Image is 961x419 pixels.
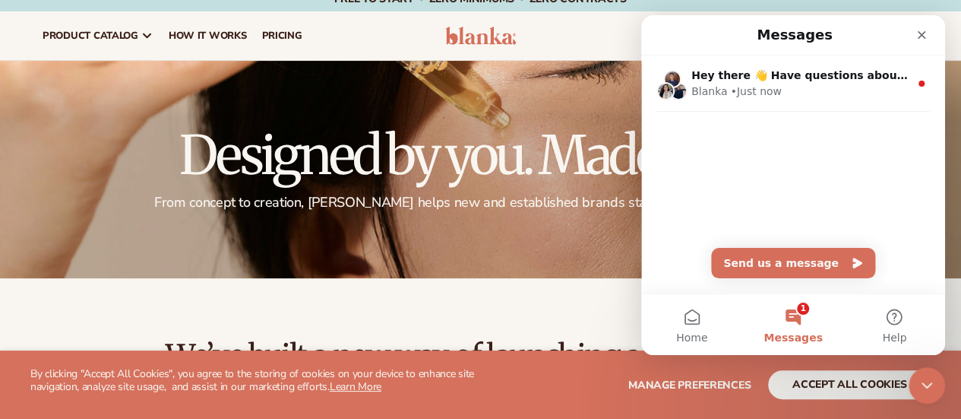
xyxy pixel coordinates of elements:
button: Manage preferences [628,370,751,399]
a: resources [684,11,772,60]
a: pricing [254,11,309,60]
a: LOGIN [772,11,817,60]
p: From concept to creation, [PERSON_NAME] helps new and established brands start a makeup line with... [43,194,918,211]
img: logo [445,27,517,45]
h2: We’ve built a new way of launching a beauty line: [43,339,918,373]
p: By clicking "Accept All Cookies", you agree to the storing of cookies on your device to enhance s... [30,368,481,394]
a: product catalog [35,11,161,60]
span: pricing [261,30,302,42]
span: Messages [122,317,181,328]
button: Send us a message [70,233,234,263]
span: product catalog [43,30,138,42]
a: How It Works [161,11,254,60]
div: • Just now [89,68,140,84]
span: Home [35,317,66,328]
span: How It Works [169,30,247,42]
h1: Designed by you. Made by us. [43,129,918,182]
span: Manage preferences [628,378,751,392]
button: Help [203,279,304,340]
span: Help [241,317,265,328]
button: accept all cookies [768,370,931,399]
a: Learn More [330,379,381,394]
iframe: Intercom live chat [641,15,945,355]
iframe: Intercom live chat [909,367,945,404]
div: Blanka [50,68,86,84]
button: Messages [101,279,202,340]
span: Hey there 👋 Have questions about private label? Talk to our team. Search for helpful articles or ... [50,54,719,66]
